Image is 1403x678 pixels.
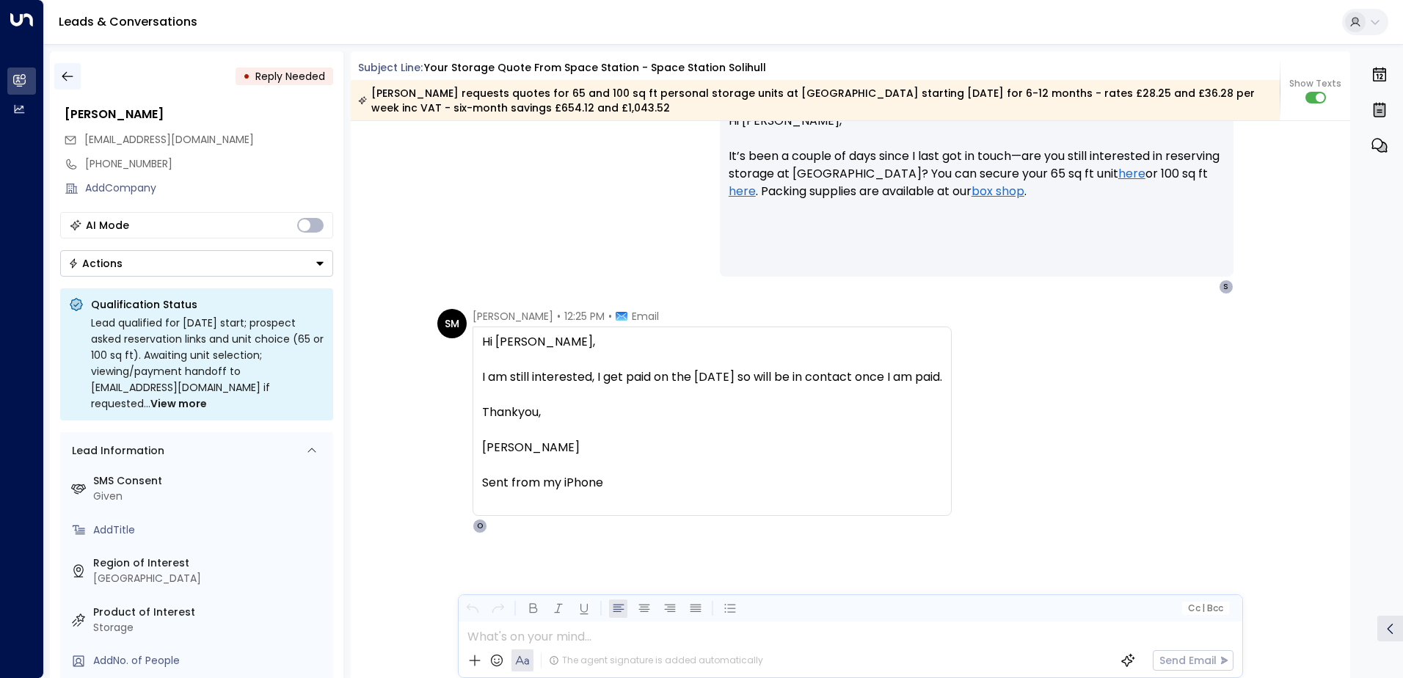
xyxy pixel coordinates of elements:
[243,63,250,90] div: •
[150,395,207,412] span: View more
[91,315,324,412] div: Lead qualified for [DATE] start; prospect asked reservation links and unit choice (65 or 100 sq f...
[1181,602,1228,616] button: Cc|Bcc
[255,69,325,84] span: Reply Needed
[437,309,467,338] div: SM
[60,250,333,277] button: Actions
[463,599,481,618] button: Undo
[482,474,942,492] div: Sent from my iPhone
[91,297,324,312] p: Qualification Status
[557,309,561,324] span: •
[358,60,423,75] span: Subject Line:
[93,605,327,620] label: Product of Interest
[549,654,763,667] div: The agent signature is added automatically
[93,620,327,635] div: Storage
[60,250,333,277] div: Button group with a nested menu
[59,13,197,30] a: Leads & Conversations
[729,112,1225,218] p: Hi [PERSON_NAME], It’s been a couple of days since I last got in touch—are you still interested i...
[972,183,1024,200] a: box shop
[93,555,327,571] label: Region of Interest
[85,156,333,172] div: [PHONE_NUMBER]
[729,183,756,200] a: here
[482,404,942,421] div: Thankyou,
[1202,603,1205,613] span: |
[564,309,605,324] span: 12:25 PM
[489,599,507,618] button: Redo
[68,257,123,270] div: Actions
[84,132,254,147] span: shannonmaddocks96@icloud.com
[1289,77,1341,90] span: Show Texts
[67,443,164,459] div: Lead Information
[608,309,612,324] span: •
[85,181,333,196] div: AddCompany
[358,86,1272,115] div: [PERSON_NAME] requests quotes for 65 and 100 sq ft personal storage units at [GEOGRAPHIC_DATA] st...
[482,368,942,386] div: I am still interested, I get paid on the [DATE] so will be in contact once I am paid.
[93,489,327,504] div: Given
[84,132,254,147] span: [EMAIL_ADDRESS][DOMAIN_NAME]
[473,309,553,324] span: [PERSON_NAME]
[632,309,659,324] span: Email
[1219,280,1233,294] div: S
[93,571,327,586] div: [GEOGRAPHIC_DATA]
[93,653,327,668] div: AddNo. of People
[86,218,129,233] div: AI Mode
[473,519,487,533] div: O
[482,439,942,456] div: [PERSON_NAME]
[65,106,333,123] div: [PERSON_NAME]
[1118,165,1145,183] a: here
[93,522,327,538] div: AddTitle
[482,333,942,509] div: Hi [PERSON_NAME],
[93,473,327,489] label: SMS Consent
[1187,603,1222,613] span: Cc Bcc
[424,60,766,76] div: Your storage quote from Space Station - Space Station Solihull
